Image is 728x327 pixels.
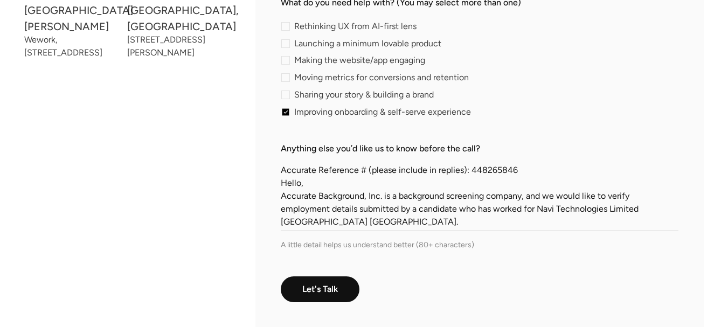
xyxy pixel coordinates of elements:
div: Wework, [STREET_ADDRESS] [24,37,119,56]
span: Making the website/app engaging [294,58,425,64]
span: Rethinking UX from AI-first lens [294,23,417,30]
label: Anything else you’d like us to know before the call? [281,142,678,155]
div: [STREET_ADDRESS][PERSON_NAME] [127,37,221,56]
span: Moving metrics for conversions and retention [294,74,469,81]
span: Improving onboarding & self-serve experience [294,109,471,115]
div: [GEOGRAPHIC_DATA][PERSON_NAME] [24,7,119,31]
input: Let's Talk [281,276,359,302]
span: Sharing your story & building a brand [294,92,434,98]
div: [GEOGRAPHIC_DATA], [GEOGRAPHIC_DATA] [127,7,221,31]
span: Launching a minimum lovable product [294,40,441,47]
div: A little detail helps us understand better (80+ characters) [281,239,678,251]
